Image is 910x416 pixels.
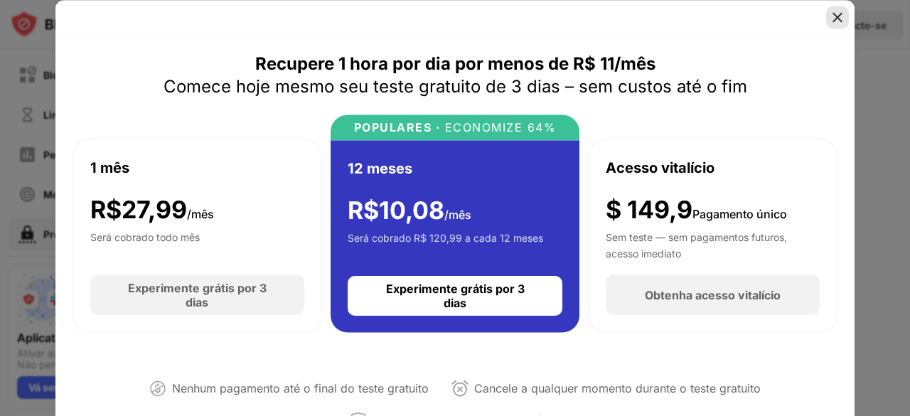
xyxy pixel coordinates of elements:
[149,380,166,397] img: não pagando
[386,282,525,310] font: Experimente grátis por 3 dias
[90,194,122,223] font: R$
[348,159,412,176] font: 12 meses
[187,206,214,220] font: /mês
[606,159,714,176] font: Acesso vitalício
[90,231,200,243] font: Será cobrado todo mês
[444,207,471,221] font: /mês
[606,194,692,223] font: $ 149,9
[474,381,761,395] font: Cancele a qualquer momento durante o teste gratuito
[645,288,781,302] font: Obtenha acesso vitalício
[164,75,747,96] font: Comece hoje mesmo seu teste gratuito de 3 dias – sem custos até o fim
[90,159,129,176] font: 1 mês
[451,380,469,397] img: cancelar a qualquer momento
[379,195,444,224] font: 10,08
[348,232,543,244] font: Será cobrado R$ 120,99 a cada 12 meses
[255,53,655,73] font: Recupere 1 hora por dia por menos de R$ 11/mês
[122,194,187,223] font: 27,99
[172,381,429,395] font: Nenhum pagamento até o final do teste gratuito
[606,231,787,259] font: Sem teste — sem pagamentos futuros, acesso imediato
[692,206,787,220] font: Pagamento único
[354,119,441,134] font: POPULARES ·
[348,195,379,224] font: R$
[445,119,557,134] font: ECONOMIZE 64%
[128,281,267,309] font: Experimente grátis por 3 dias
